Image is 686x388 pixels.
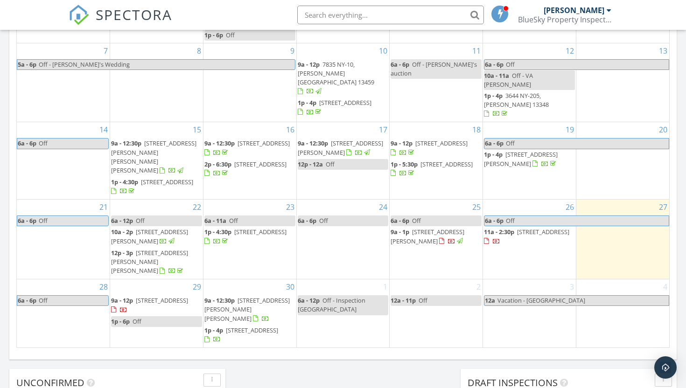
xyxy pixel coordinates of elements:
[136,296,188,305] span: [STREET_ADDRESS]
[657,200,669,215] a: Go to September 27, 2025
[518,15,611,24] div: BlueSky Property Inspections
[111,296,133,305] span: 9a - 12p
[111,178,193,195] a: 1p - 4:30p [STREET_ADDRESS]
[203,200,296,279] td: Go to September 23, 2025
[391,139,413,147] span: 9a - 12p
[39,296,48,305] span: Off
[111,317,130,326] span: 1p - 6p
[484,216,504,226] span: 6a - 6p
[96,5,172,24] span: SPECTORA
[483,122,576,200] td: Go to September 19, 2025
[39,139,48,147] span: Off
[298,139,383,156] a: 9a - 12:30p [STREET_ADDRESS][PERSON_NAME]
[483,43,576,122] td: Go to September 12, 2025
[391,60,477,77] span: Off - [PERSON_NAME]'s auction
[576,43,669,122] td: Go to September 13, 2025
[204,159,295,179] a: 2p - 6:30p [STREET_ADDRESS]
[484,91,503,100] span: 1p - 4p
[204,139,290,156] a: 9a - 12:30p [STREET_ADDRESS]
[298,216,316,225] span: 6a - 6p
[576,122,669,200] td: Go to September 20, 2025
[98,200,110,215] a: Go to September 21, 2025
[377,122,389,137] a: Go to September 17, 2025
[298,98,371,116] a: 1p - 4p [STREET_ADDRESS]
[475,279,483,294] a: Go to October 2, 2025
[391,296,416,305] span: 12a - 11p
[195,43,203,58] a: Go to September 8, 2025
[39,216,48,225] span: Off
[17,200,110,279] td: Go to September 21, 2025
[319,216,328,225] span: Off
[298,160,323,168] span: 12p - 12a
[412,216,421,225] span: Off
[497,296,585,305] span: Vacation - [GEOGRAPHIC_DATA]
[564,200,576,215] a: Go to September 26, 2025
[654,356,677,379] div: Open Intercom Messenger
[111,248,202,277] a: 12p - 3p [STREET_ADDRESS][PERSON_NAME][PERSON_NAME]
[390,43,483,122] td: Go to September 11, 2025
[226,31,235,39] span: Off
[111,228,188,245] a: 10a - 2p [STREET_ADDRESS][PERSON_NAME]
[111,139,196,174] a: 9a - 12:30p [STREET_ADDRESS][PERSON_NAME][PERSON_NAME][PERSON_NAME]
[390,200,483,279] td: Go to September 25, 2025
[420,160,473,168] span: [STREET_ADDRESS]
[298,60,374,86] span: 7835 NY-10, [PERSON_NAME][GEOGRAPHIC_DATA] 13459
[484,150,503,159] span: 1p - 4p
[191,122,203,137] a: Go to September 15, 2025
[17,60,37,69] span: 5a - 6p
[297,6,484,24] input: Search everything...
[484,71,509,80] span: 10a - 11a
[111,139,141,147] span: 9a - 12:30p
[136,216,145,225] span: Off
[391,228,409,236] span: 9a - 1p
[576,279,669,347] td: Go to October 4, 2025
[204,325,295,345] a: 1p - 4p [STREET_ADDRESS]
[204,228,231,236] span: 1p - 4:30p
[484,90,575,120] a: 1p - 4p 3644 NY-205, [PERSON_NAME] 13348
[17,279,110,347] td: Go to September 28, 2025
[564,43,576,58] a: Go to September 12, 2025
[470,200,483,215] a: Go to September 25, 2025
[484,150,558,167] span: [STREET_ADDRESS][PERSON_NAME]
[141,178,193,186] span: [STREET_ADDRESS]
[226,326,278,334] span: [STREET_ADDRESS]
[98,122,110,137] a: Go to September 14, 2025
[391,60,409,69] span: 6a - 6p
[111,295,202,315] a: 9a - 12p [STREET_ADDRESS]
[204,216,226,225] span: 6a - 11a
[298,138,389,158] a: 9a - 12:30p [STREET_ADDRESS][PERSON_NAME]
[484,227,575,247] a: 11a - 2:30p [STREET_ADDRESS]
[319,98,371,107] span: [STREET_ADDRESS]
[484,228,569,245] a: 11a - 2:30p [STREET_ADDRESS]
[484,228,514,236] span: 11a - 2:30p
[229,216,238,225] span: Off
[484,60,504,69] span: 6a - 6p
[298,98,316,107] span: 1p - 4p
[484,150,558,167] a: 1p - 4p [STREET_ADDRESS][PERSON_NAME]
[296,279,390,347] td: Go to October 1, 2025
[110,43,203,122] td: Go to September 8, 2025
[470,122,483,137] a: Go to September 18, 2025
[390,279,483,347] td: Go to October 2, 2025
[298,139,383,156] span: [STREET_ADDRESS][PERSON_NAME]
[298,60,320,69] span: 9a - 12p
[568,279,576,294] a: Go to October 3, 2025
[110,200,203,279] td: Go to September 22, 2025
[391,138,482,158] a: 9a - 12p [STREET_ADDRESS]
[102,43,110,58] a: Go to September 7, 2025
[111,139,196,174] span: [STREET_ADDRESS][PERSON_NAME][PERSON_NAME][PERSON_NAME]
[238,139,290,147] span: [STREET_ADDRESS]
[204,296,290,322] span: [STREET_ADDRESS][PERSON_NAME][PERSON_NAME]
[391,228,464,245] span: [STREET_ADDRESS][PERSON_NAME]
[391,139,468,156] a: 9a - 12p [STREET_ADDRESS]
[377,43,389,58] a: Go to September 10, 2025
[391,159,482,179] a: 1p - 5:30p [STREET_ADDRESS]
[17,122,110,200] td: Go to September 14, 2025
[298,139,328,147] span: 9a - 12:30p
[111,216,133,225] span: 6a - 12p
[204,139,235,147] span: 9a - 12:30p
[284,279,296,294] a: Go to September 30, 2025
[110,279,203,347] td: Go to September 29, 2025
[111,227,202,247] a: 10a - 2p [STREET_ADDRESS][PERSON_NAME]
[204,296,290,322] a: 9a - 12:30p [STREET_ADDRESS][PERSON_NAME][PERSON_NAME]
